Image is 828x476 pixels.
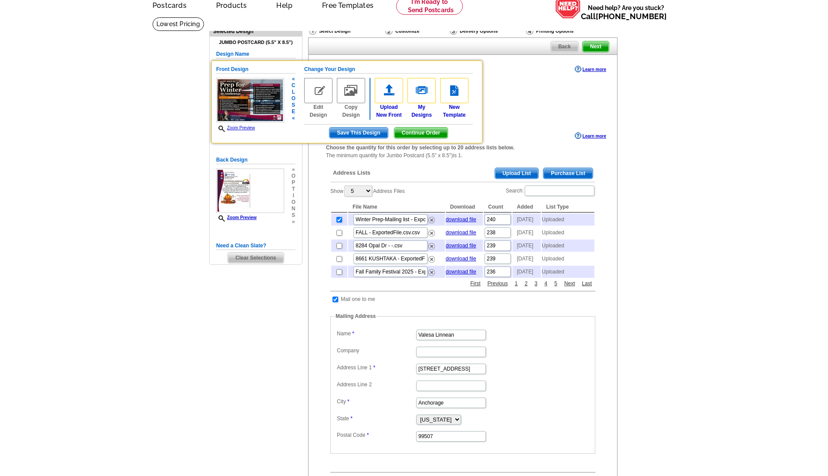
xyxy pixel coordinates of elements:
[407,78,436,119] a: MyDesigns
[308,27,384,37] div: Select Design
[292,186,295,192] span: t
[581,12,667,21] span: Call
[216,125,255,130] a: Zoom Preview
[542,240,594,252] td: Uploaded
[216,215,257,220] a: Zoom Preview
[512,240,541,252] td: [DATE]
[468,280,482,287] a: First
[485,280,510,287] a: Previous
[292,206,295,212] span: n
[292,95,295,102] span: o
[428,243,435,250] img: delete.png
[292,76,295,82] span: «
[428,217,435,223] img: delete.png
[449,27,525,37] div: Delivery Options
[344,186,372,196] select: ShowAddress Files
[543,168,593,179] span: Purchase List
[375,78,403,119] a: UploadNew Front
[335,312,377,320] legend: Mailing Address
[450,27,457,35] img: Delivery Options
[292,192,295,199] span: i
[446,202,483,213] th: Download
[337,381,415,388] label: Address Line 2
[329,127,388,138] button: Save This Design
[512,213,541,226] td: [DATE]
[292,115,295,122] span: «
[428,230,435,236] img: delete.png
[309,27,316,35] img: Select Design
[384,27,449,35] div: Customize
[446,269,476,275] a: download file
[550,41,579,52] a: Back
[216,65,295,74] h5: Front Design
[440,78,468,103] img: new-template.gif
[330,185,405,197] label: Show Address Files
[292,89,295,95] span: l
[329,128,387,138] span: Save This Design
[512,202,541,213] th: Added
[348,202,445,213] th: File Name
[210,27,302,35] div: Selected Design
[526,27,533,35] img: Printing Options & Summary
[216,50,295,58] h5: Design Name
[495,168,538,179] span: Upload List
[512,280,520,287] a: 1
[484,202,512,213] th: Count
[337,415,415,422] label: State
[533,280,540,287] a: 3
[292,219,295,225] span: »
[542,226,594,239] td: Uploaded
[394,128,448,138] span: Continue Order
[385,27,393,35] img: Customize
[216,156,295,164] h5: Back Design
[428,269,435,276] img: delete.png
[542,202,594,213] th: List Type
[446,216,476,223] a: download file
[216,40,295,45] h4: Jumbo Postcard (5.5" x 8.5")
[542,253,594,265] td: Uploaded
[512,266,541,278] td: [DATE]
[216,78,284,123] img: small-thumb.jpg
[446,230,476,236] a: download file
[596,12,667,21] a: [PHONE_NUMBER]
[216,169,284,213] img: small-thumb.jpg
[575,66,606,73] a: Learn more
[542,213,594,226] td: Uploaded
[326,145,514,151] strong: Choose the quantity for this order by selecting up to 20 address lists below.
[337,364,415,371] label: Address Line 1
[525,186,594,196] input: Search:
[428,267,435,273] a: Remove this list
[375,78,403,103] img: upload-front.gif
[216,242,295,250] h5: Need a Clean Slate?
[428,228,435,234] a: Remove this list
[292,212,295,219] span: s
[562,280,577,287] a: Next
[337,78,365,103] img: copy-design-no.gif
[292,173,295,179] span: o
[583,41,609,52] span: Next
[394,127,448,138] button: Continue Order
[309,144,617,159] div: The minimum quantity for Jumbo Postcard (5.5" x 8.5")is 1.
[542,280,550,287] a: 4
[428,256,435,263] img: delete.png
[337,330,415,338] label: Name
[580,280,594,287] a: Last
[512,226,541,239] td: [DATE]
[428,215,435,221] a: Remove this list
[575,132,606,139] a: Learn more
[446,243,476,249] a: download file
[292,179,295,186] span: p
[407,78,436,103] img: my-designs.gif
[428,254,435,260] a: Remove this list
[446,256,476,262] a: download file
[228,253,283,263] span: Clear Selections
[292,82,295,89] span: c
[292,166,295,173] span: »
[551,41,578,52] span: Back
[337,78,365,119] a: Copy Design
[542,266,594,278] td: Uploaded
[304,65,473,74] h5: Change Your Design
[292,102,295,108] span: s
[337,347,415,354] label: Company
[506,185,595,197] label: Search:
